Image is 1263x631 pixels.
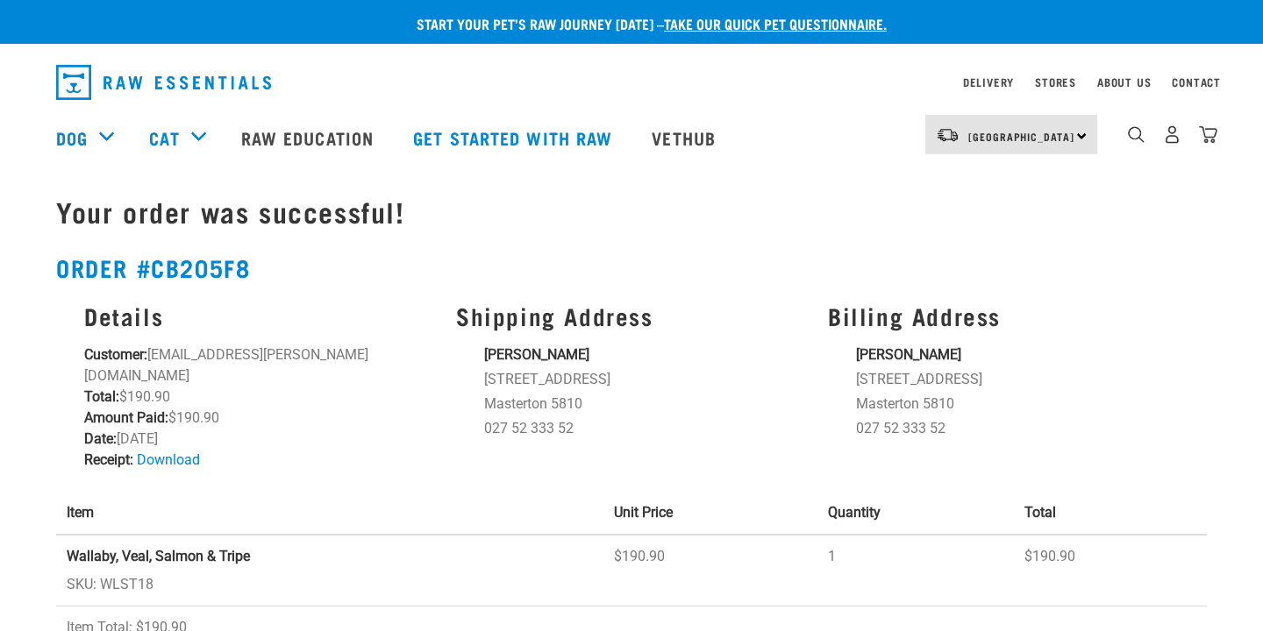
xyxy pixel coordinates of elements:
a: take our quick pet questionnaire. [664,19,887,27]
img: user.png [1163,125,1181,144]
li: Masterton 5810 [484,393,807,415]
li: [STREET_ADDRESS] [856,369,1179,390]
a: Dog [56,124,88,151]
img: Raw Essentials Logo [56,65,271,100]
td: $190.90 [1014,535,1207,606]
a: Download [137,451,200,468]
li: 027 52 333 52 [484,418,807,439]
a: Raw Education [224,103,396,173]
a: Get started with Raw [396,103,634,173]
a: About Us [1097,79,1151,85]
strong: [PERSON_NAME] [484,346,589,363]
strong: Wallaby, Veal, Salmon & Tripe [67,548,250,564]
th: Quantity [817,492,1015,535]
th: Total [1014,492,1207,535]
h3: Shipping Address [456,302,807,330]
strong: Amount Paid: [84,409,168,426]
img: home-icon@2x.png [1199,125,1217,144]
strong: Receipt: [84,451,133,468]
li: 027 52 333 52 [856,418,1179,439]
img: van-moving.png [936,127,960,143]
a: Stores [1035,79,1076,85]
td: $190.90 [603,535,817,606]
strong: [PERSON_NAME] [856,346,961,363]
a: Contact [1172,79,1221,85]
strong: Customer: [84,346,147,363]
h2: Order #cb205f8 [56,254,1207,281]
a: Cat [149,124,179,151]
a: Delivery [963,79,1014,85]
td: SKU: WLST18 [56,535,603,606]
a: Vethub [634,103,738,173]
th: Unit Price [603,492,817,535]
strong: Date: [84,430,117,447]
strong: Total: [84,388,119,405]
img: home-icon-1@2x.png [1128,126,1145,143]
li: [STREET_ADDRESS] [484,369,807,390]
nav: dropdown navigation [42,58,1221,107]
li: Masterton 5810 [856,393,1179,415]
h1: Your order was successful! [56,195,1207,227]
th: Item [56,492,603,535]
div: [EMAIL_ADDRESS][PERSON_NAME][DOMAIN_NAME] $190.90 $190.90 [DATE] [74,292,446,482]
h3: Billing Address [828,302,1179,330]
span: [GEOGRAPHIC_DATA] [968,133,1074,139]
td: 1 [817,535,1015,606]
h3: Details [84,302,435,330]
